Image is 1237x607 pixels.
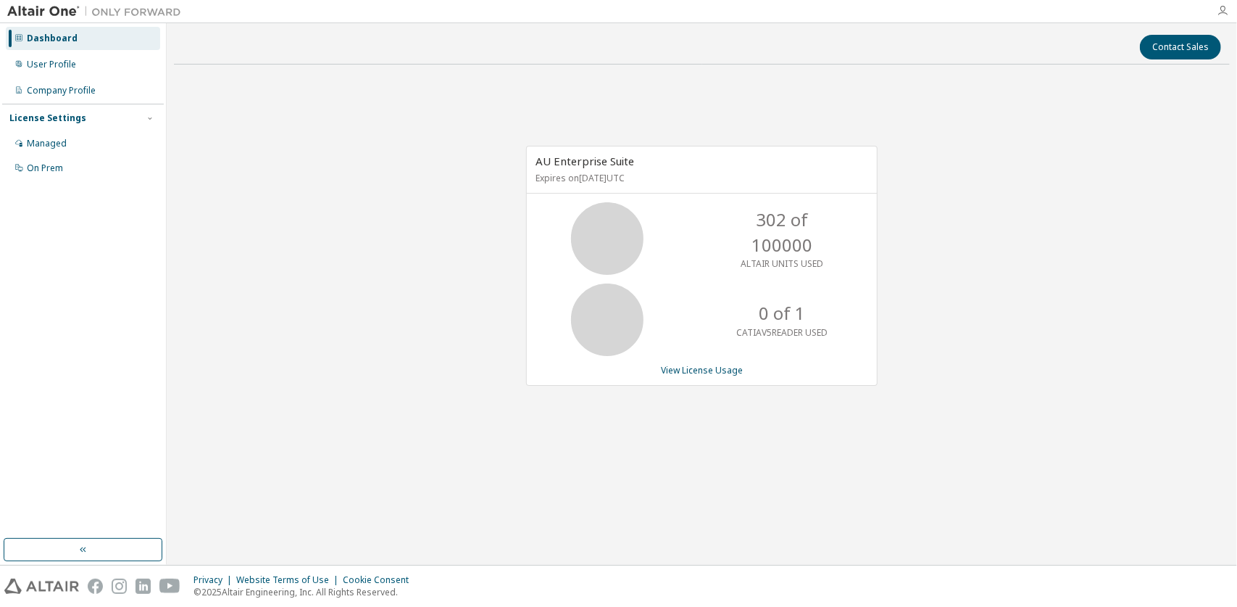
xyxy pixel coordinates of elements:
[536,154,634,168] span: AU Enterprise Suite
[193,574,236,586] div: Privacy
[112,579,127,594] img: instagram.svg
[27,85,96,96] div: Company Profile
[27,138,67,149] div: Managed
[136,579,151,594] img: linkedin.svg
[88,579,103,594] img: facebook.svg
[736,326,828,339] p: CATIAV5READER USED
[27,162,63,174] div: On Prem
[724,207,840,257] p: 302 of 100000
[193,586,417,598] p: © 2025 Altair Engineering, Inc. All Rights Reserved.
[4,579,79,594] img: altair_logo.svg
[536,172,865,184] p: Expires on [DATE] UTC
[159,579,180,594] img: youtube.svg
[27,59,76,70] div: User Profile
[1140,35,1221,59] button: Contact Sales
[9,112,86,124] div: License Settings
[759,301,805,326] p: 0 of 1
[7,4,188,19] img: Altair One
[343,574,417,586] div: Cookie Consent
[236,574,343,586] div: Website Terms of Use
[661,364,743,376] a: View License Usage
[741,257,823,270] p: ALTAIR UNITS USED
[27,33,78,44] div: Dashboard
